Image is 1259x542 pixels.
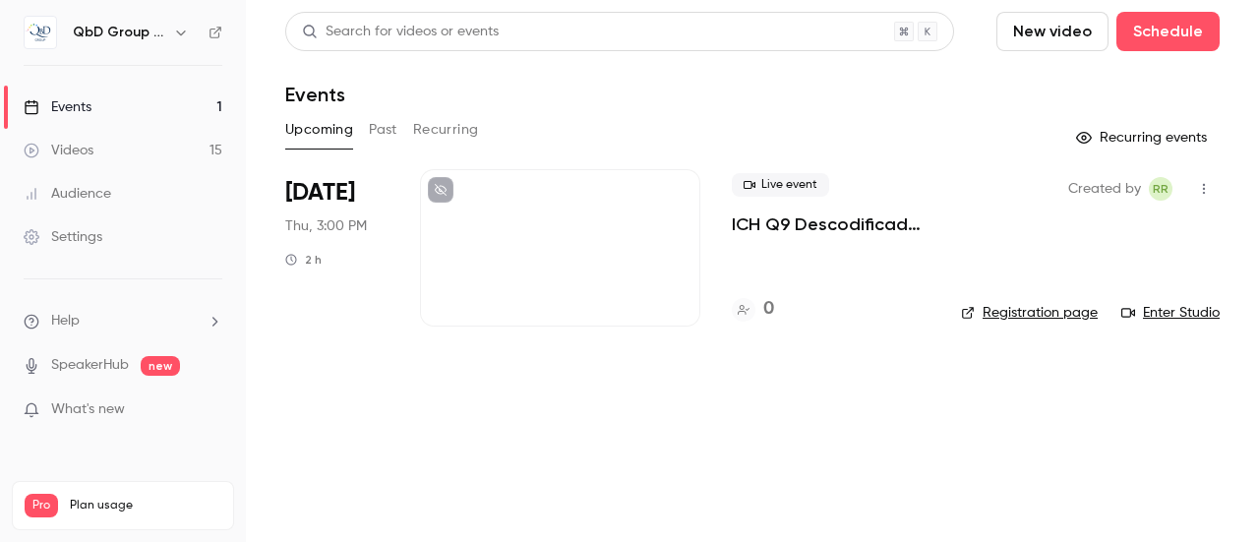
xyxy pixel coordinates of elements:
a: SpeakerHub [51,355,129,376]
img: QbD Group ES [25,17,56,48]
span: Live event [732,173,829,197]
span: Plan usage [70,498,221,513]
button: New video [996,12,1109,51]
span: [DATE] [285,177,355,209]
div: Videos [24,141,93,160]
button: Past [369,114,397,146]
div: Settings [24,227,102,247]
button: Recurring [413,114,479,146]
div: Oct 30 Thu, 9:00 AM (America/Bogota) [285,169,389,327]
h6: QbD Group ES [73,23,165,42]
div: Audience [24,184,111,204]
div: Search for videos or events [302,22,499,42]
h1: Events [285,83,345,106]
span: Created by [1068,177,1141,201]
div: Events [24,97,91,117]
span: RR [1153,177,1169,201]
span: new [141,356,180,376]
span: Help [51,311,80,331]
li: help-dropdown-opener [24,311,222,331]
h4: 0 [763,296,774,323]
button: Schedule [1116,12,1220,51]
div: 2 h [285,252,322,268]
a: 0 [732,296,774,323]
iframe: Noticeable Trigger [199,401,222,419]
span: What's new [51,399,125,420]
span: Pro [25,494,58,517]
button: Recurring events [1067,122,1220,153]
button: Upcoming [285,114,353,146]
a: ICH Q9 Descodificado: Fundamentos para diseñar estrategias de control basadas en riesgos [732,212,929,236]
span: Rosa Ramos [1149,177,1172,201]
span: Thu, 3:00 PM [285,216,367,236]
a: Registration page [961,303,1098,323]
a: Enter Studio [1121,303,1220,323]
